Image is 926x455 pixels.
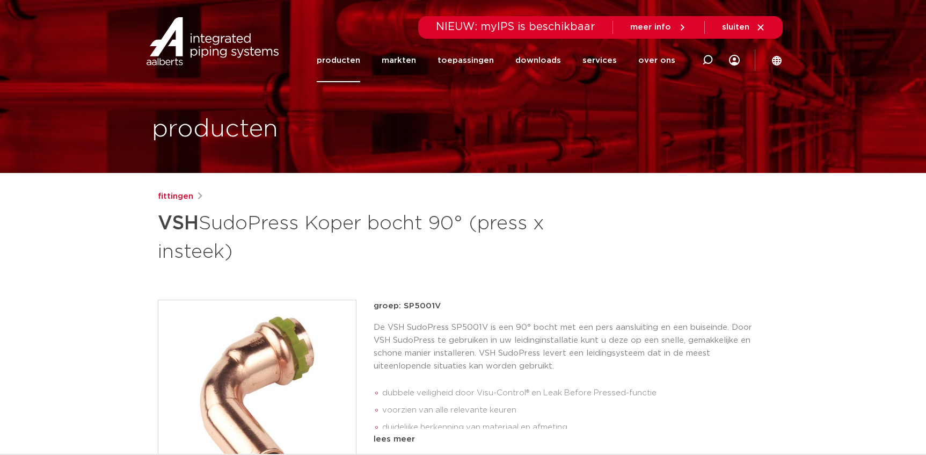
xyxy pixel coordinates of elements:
a: sluiten [722,23,765,32]
div: my IPS [729,39,740,82]
h1: producten [152,112,278,147]
span: NIEUW: myIPS is beschikbaar [436,21,595,32]
li: duidelijke herkenning van materiaal en afmeting [382,419,769,436]
p: groep: SP5001V [374,300,769,313]
div: lees meer [374,433,769,446]
h1: SudoPress Koper bocht 90° (press x insteek) [158,207,561,265]
p: De VSH SudoPress SP5001V is een 90° bocht met een pers aansluiting en een buiseinde. Door VSH Sud... [374,321,769,373]
a: toepassingen [438,39,494,82]
a: services [582,39,617,82]
a: producten [317,39,360,82]
a: over ons [638,39,675,82]
nav: Menu [317,39,675,82]
strong: VSH [158,214,199,233]
span: meer info [630,23,671,31]
li: voorzien van alle relevante keuren [382,402,769,419]
a: downloads [515,39,561,82]
span: sluiten [722,23,749,31]
a: markten [382,39,416,82]
li: dubbele veiligheid door Visu-Control® en Leak Before Pressed-functie [382,385,769,402]
a: fittingen [158,190,193,203]
a: meer info [630,23,687,32]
